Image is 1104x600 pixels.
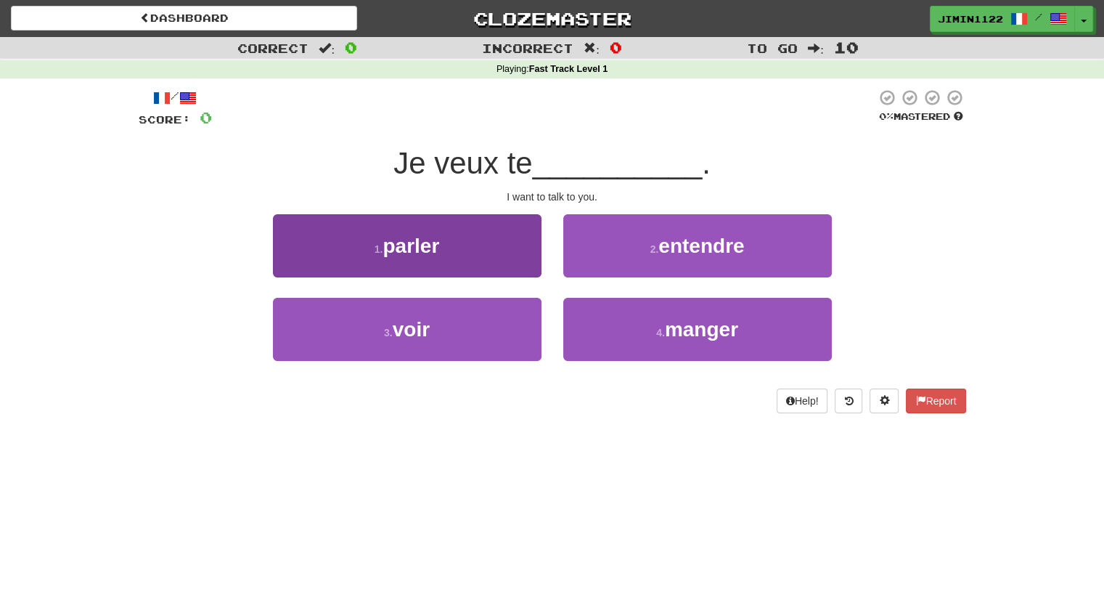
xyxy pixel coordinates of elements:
span: 0 % [879,110,894,122]
span: 0 [345,38,357,56]
span: To go [747,41,798,55]
span: Incorrect [482,41,573,55]
span: entendre [658,235,744,257]
span: / [1035,12,1042,22]
div: Mastered [876,110,966,123]
span: Je veux te [393,146,532,180]
span: 0 [200,108,212,126]
span: : [584,42,600,54]
span: 0 [610,38,622,56]
small: 3 . [384,327,393,338]
button: 2.entendre [563,214,832,277]
span: 10 [834,38,859,56]
button: Help! [777,389,828,413]
span: : [319,42,335,54]
span: jimin1122 [938,12,1003,25]
div: / [139,89,212,107]
span: __________ [533,146,703,180]
button: 4.manger [563,298,832,361]
a: jimin1122 / [930,6,1075,32]
button: Report [906,389,965,413]
div: I want to talk to you. [139,190,966,204]
small: 1 . [375,243,383,255]
button: Round history (alt+y) [835,389,862,413]
span: : [808,42,824,54]
strong: Fast Track Level 1 [529,64,608,74]
button: 3.voir [273,298,541,361]
small: 4 . [656,327,665,338]
span: . [702,146,711,180]
small: 2 . [650,243,659,255]
span: manger [665,318,738,341]
a: Clozemaster [379,6,725,31]
span: Correct [237,41,308,55]
span: voir [393,318,430,341]
span: parler [383,235,439,257]
a: Dashboard [11,6,357,31]
span: Score: [139,113,191,126]
button: 1.parler [273,214,541,277]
